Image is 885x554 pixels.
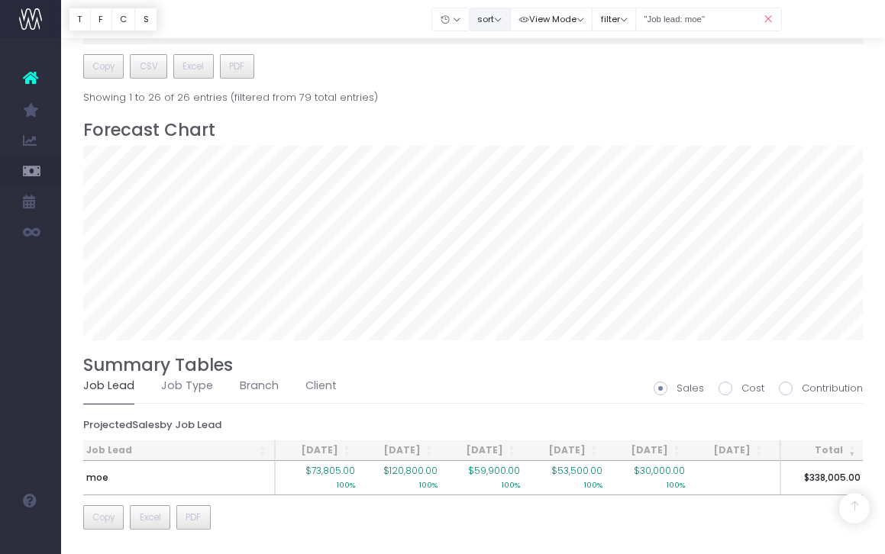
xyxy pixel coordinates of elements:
button: S [134,8,157,31]
a: Job Lead [83,369,134,404]
th: Oct 25: activate to sort column ascending: activate to sort column ascending: activate to sort co... [441,440,523,461]
span: Sales [132,419,160,431]
span: Copy [92,60,115,73]
button: View Mode [510,8,593,31]
button: PDF [220,54,254,79]
span: $30,000.00 [634,464,685,478]
a: Job Type [161,369,213,404]
span: Excel [140,511,161,524]
a: Client [305,369,337,404]
span: $53,500.00 [551,464,602,478]
h3: Summary Tables [83,355,864,375]
input: Search... [635,8,782,31]
button: T [69,8,91,31]
button: sort [469,8,511,31]
button: Excel [173,54,214,79]
div: Vertical button group [69,8,157,31]
span: $73,805.00 [305,464,355,478]
th: Total: activate to sort column ascending: activate to sort column ascending: activate to sort col... [779,440,863,461]
label: Cost [719,381,764,396]
th: Dec 25: activate to sort column ascending: activate to sort column ascending: activate to sort co... [606,440,688,461]
button: PDF [176,505,211,530]
button: C [111,8,136,31]
span: Copy [92,511,115,524]
button: CSV [130,54,167,79]
img: images/default_profile_image.png [19,523,42,546]
button: filter [592,8,636,31]
label: Contribution [779,381,863,396]
span: CSV [140,60,158,73]
h6: Projected by Job Lead [83,419,864,431]
span: Excel [182,60,204,73]
span: PDF [229,60,244,73]
button: Excel [130,505,170,530]
th: Jan 26: activate to sort column ascending: activate to sort column ascending: activate to sort co... [688,440,770,461]
span: moe [86,471,108,485]
span: $59,900.00 [468,464,520,478]
span: $120,800.00 [383,464,438,478]
th: Nov 25: activate to sort column ascending: activate to sort column ascending: activate to sort co... [523,440,606,461]
th: Sep 25: activate to sort column ascending: activate to sort column ascending: activate to sort co... [358,440,441,461]
button: Copy [83,505,124,530]
small: 100% [667,478,685,490]
small: 100% [419,478,438,490]
button: Copy [83,54,124,79]
div: Showing 1 to 26 of 26 entries (filtered from 79 total entries) [83,82,378,105]
label: Sales [654,381,704,396]
small: 100% [337,478,355,490]
small: 100% [502,478,520,490]
a: Branch [240,369,279,404]
th: Job Lead: activate to sort column ascending: activate to sort column ascending: activate to sort ... [83,440,276,461]
span: PDF [186,511,201,524]
button: F [90,8,112,31]
th: Aug 25: activate to sort column ascending: activate to sort column ascending: activate to sort co... [276,440,358,461]
h3: Forecast Chart [83,120,864,140]
th: Feb 26: activate to sort column ascending: activate to sort column ascending: activate to sort co... [770,440,853,461]
td: $338,005.00 [779,461,863,494]
small: 100% [584,478,602,490]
